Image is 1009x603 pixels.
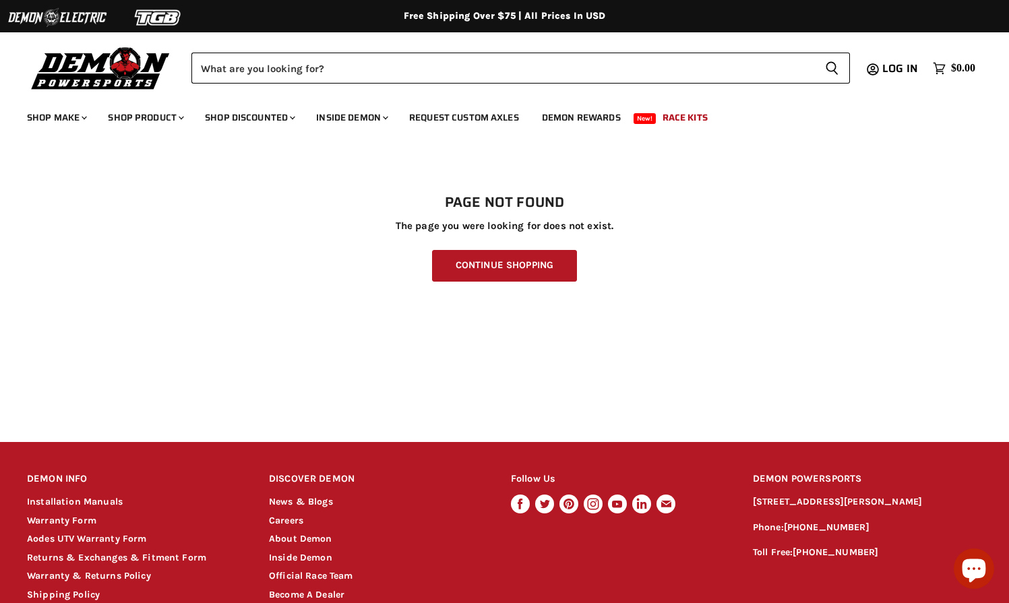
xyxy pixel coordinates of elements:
[784,521,869,533] a: [PHONE_NUMBER]
[27,44,175,92] img: Demon Powersports
[17,104,95,131] a: Shop Make
[191,53,850,84] form: Product
[753,520,982,536] p: Phone:
[926,59,982,78] a: $0.00
[269,552,332,563] a: Inside Demon
[269,515,303,526] a: Careers
[27,515,96,526] a: Warranty Form
[7,5,108,30] img: Demon Electric Logo 2
[753,545,982,561] p: Toll Free:
[306,104,396,131] a: Inside Demon
[98,104,192,131] a: Shop Product
[27,589,100,600] a: Shipping Policy
[269,570,353,581] a: Official Race Team
[269,496,333,507] a: News & Blogs
[951,62,975,75] span: $0.00
[108,5,209,30] img: TGB Logo 2
[511,464,727,495] h2: Follow Us
[269,464,485,495] h2: DISCOVER DEMON
[27,533,146,544] a: Aodes UTV Warranty Form
[753,495,982,510] p: [STREET_ADDRESS][PERSON_NAME]
[882,60,918,77] span: Log in
[17,98,972,131] ul: Main menu
[191,53,814,84] input: Search
[269,589,344,600] a: Become A Dealer
[27,496,123,507] a: Installation Manuals
[753,464,982,495] h2: DEMON POWERSPORTS
[652,104,718,131] a: Race Kits
[27,570,151,581] a: Warranty & Returns Policy
[634,113,656,124] span: New!
[27,220,982,232] p: The page you were looking for does not exist.
[793,546,878,558] a: [PHONE_NUMBER]
[532,104,631,131] a: Demon Rewards
[399,104,529,131] a: Request Custom Axles
[27,195,982,211] h1: Page not found
[876,63,926,75] a: Log in
[195,104,303,131] a: Shop Discounted
[814,53,850,84] button: Search
[27,552,206,563] a: Returns & Exchanges & Fitment Form
[432,250,577,282] a: Continue Shopping
[269,533,332,544] a: About Demon
[27,464,243,495] h2: DEMON INFO
[950,548,998,592] inbox-online-store-chat: Shopify online store chat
